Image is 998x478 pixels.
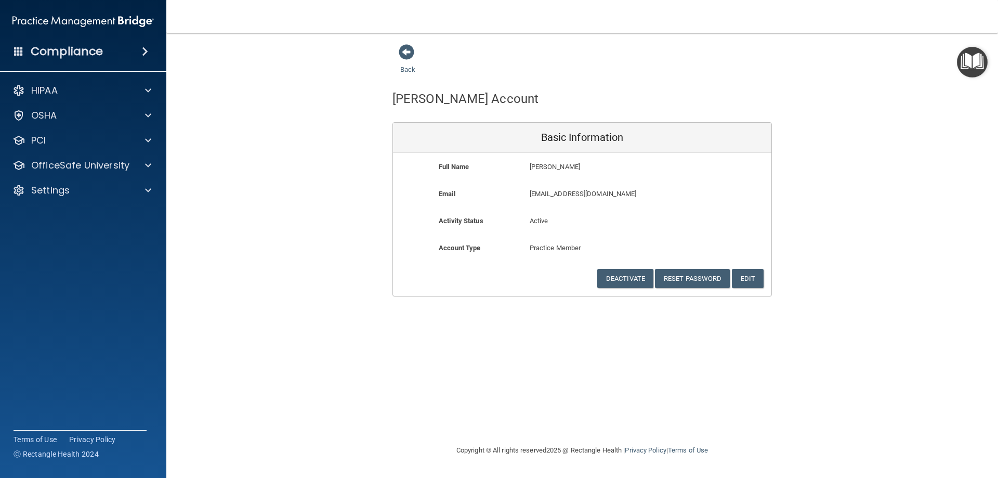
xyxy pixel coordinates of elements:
[530,161,695,173] p: [PERSON_NAME]
[597,269,653,288] button: Deactivate
[12,84,151,97] a: HIPAA
[31,134,46,147] p: PCI
[31,109,57,122] p: OSHA
[400,53,415,73] a: Back
[12,109,151,122] a: OSHA
[818,404,986,446] iframe: Drift Widget Chat Controller
[732,269,764,288] button: Edit
[957,47,988,77] button: Open Resource Center
[655,269,730,288] button: Reset Password
[31,159,129,172] p: OfficeSafe University
[439,190,455,198] b: Email
[439,244,480,252] b: Account Type
[31,44,103,59] h4: Compliance
[14,449,99,459] span: Ⓒ Rectangle Health 2024
[12,134,151,147] a: PCI
[668,446,708,454] a: Terms of Use
[530,242,635,254] p: Practice Member
[530,188,695,200] p: [EMAIL_ADDRESS][DOMAIN_NAME]
[439,163,469,171] b: Full Name
[625,446,666,454] a: Privacy Policy
[14,434,57,445] a: Terms of Use
[69,434,116,445] a: Privacy Policy
[392,434,772,467] div: Copyright © All rights reserved 2025 @ Rectangle Health | |
[439,217,483,225] b: Activity Status
[530,215,635,227] p: Active
[31,84,58,97] p: HIPAA
[392,92,539,106] h4: [PERSON_NAME] Account
[12,159,151,172] a: OfficeSafe University
[31,184,70,197] p: Settings
[12,11,154,32] img: PMB logo
[12,184,151,197] a: Settings
[393,123,771,153] div: Basic Information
